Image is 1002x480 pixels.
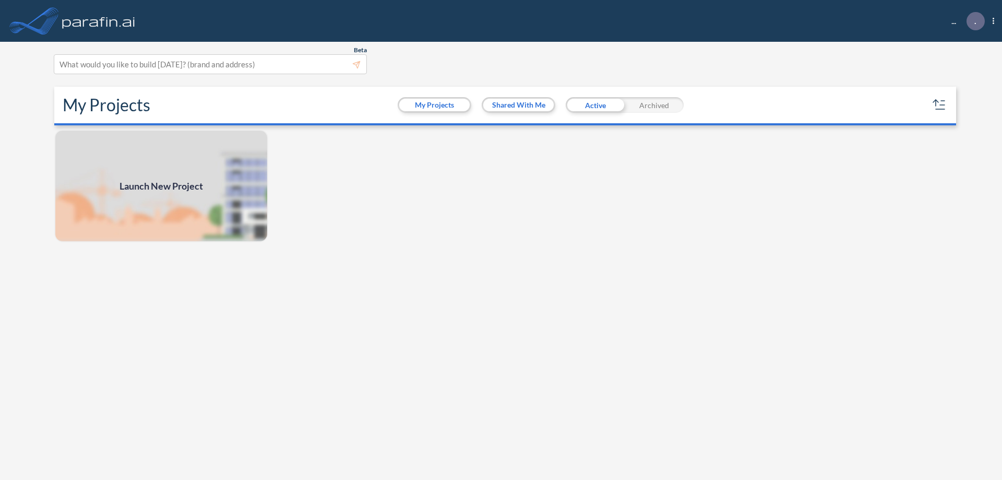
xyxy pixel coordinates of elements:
[483,99,554,111] button: Shared With Me
[54,130,268,242] a: Launch New Project
[936,12,994,30] div: ...
[931,97,948,113] button: sort
[54,130,268,242] img: add
[63,95,150,115] h2: My Projects
[399,99,470,111] button: My Projects
[120,179,203,193] span: Launch New Project
[566,97,625,113] div: Active
[625,97,684,113] div: Archived
[354,46,367,54] span: Beta
[974,16,976,26] p: .
[60,10,137,31] img: logo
